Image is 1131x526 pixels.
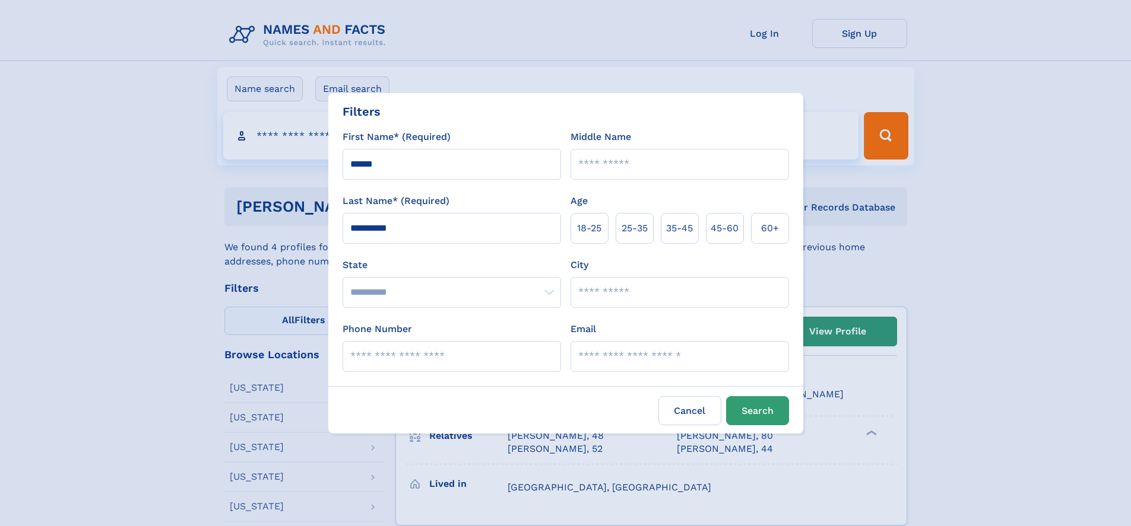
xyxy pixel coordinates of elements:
span: 18‑25 [577,221,601,235]
span: 60+ [761,221,779,235]
label: Middle Name [571,130,631,144]
label: City [571,258,588,272]
label: Last Name* (Required) [343,194,449,208]
span: 35‑45 [666,221,693,235]
label: Cancel [658,396,721,425]
label: State [343,258,561,272]
div: Filters [343,103,381,120]
span: 25‑35 [622,221,648,235]
label: Age [571,194,588,208]
button: Search [726,396,789,425]
label: First Name* (Required) [343,130,451,144]
label: Email [571,322,596,336]
label: Phone Number [343,322,412,336]
span: 45‑60 [711,221,739,235]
